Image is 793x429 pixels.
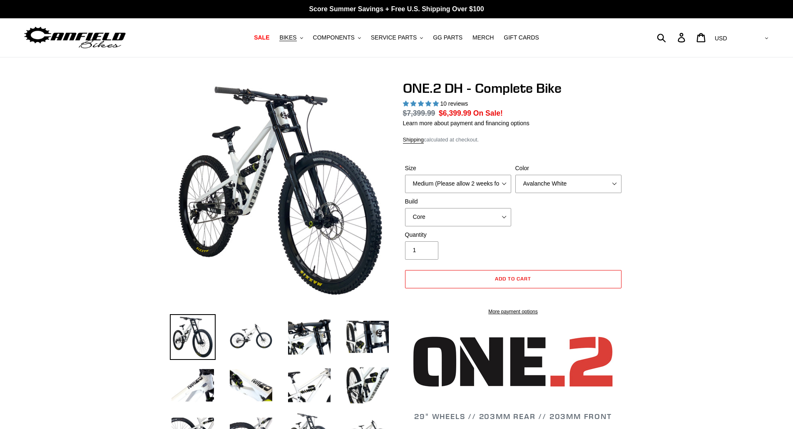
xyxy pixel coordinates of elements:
span: $6,399.99 [439,109,471,117]
span: SERVICE PARTS [371,34,417,41]
h1: ONE.2 DH - Complete Bike [403,80,624,96]
label: Build [405,197,511,206]
a: MERCH [468,32,498,43]
a: More payment options [405,308,621,315]
img: Load image into Gallery viewer, ONE.2 DH - Complete Bike [170,314,216,360]
img: Canfield Bikes [23,25,127,51]
button: COMPONENTS [309,32,365,43]
input: Search [661,28,683,47]
img: Load image into Gallery viewer, ONE.2 DH - Complete Bike [286,314,332,360]
a: GG PARTS [429,32,467,43]
s: $7,399.99 [403,109,435,117]
span: GG PARTS [433,34,462,41]
span: 5.00 stars [403,100,440,107]
label: Size [405,164,511,173]
img: Load image into Gallery viewer, ONE.2 DH - Complete Bike [170,362,216,408]
div: calculated at checkout. [403,136,624,144]
span: Add to cart [495,275,531,282]
span: GIFT CARDS [504,34,539,41]
img: ONE.2 DH - Complete Bike [172,82,389,299]
button: Add to cart [405,270,621,288]
span: MERCH [472,34,494,41]
span: On Sale! [473,108,503,119]
button: SERVICE PARTS [367,32,427,43]
span: 10 reviews [440,100,468,107]
a: SALE [250,32,273,43]
a: GIFT CARDS [500,32,543,43]
img: Load image into Gallery viewer, ONE.2 DH - Complete Bike [228,362,274,408]
label: Color [515,164,621,173]
button: BIKES [275,32,307,43]
a: Learn more about payment and financing options [403,120,529,126]
span: COMPONENTS [313,34,355,41]
span: 29" WHEELS // 203MM REAR // 203MM FRONT [414,412,612,421]
label: Quantity [405,231,511,239]
span: BIKES [279,34,296,41]
img: Load image into Gallery viewer, ONE.2 DH - Complete Bike [228,314,274,360]
img: Load image into Gallery viewer, ONE.2 DH - Complete Bike [345,314,390,360]
img: Load image into Gallery viewer, ONE.2 DH - Complete Bike [286,362,332,408]
span: SALE [254,34,269,41]
a: Shipping [403,136,424,144]
img: Load image into Gallery viewer, ONE.2 DH - Complete Bike [345,362,390,408]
